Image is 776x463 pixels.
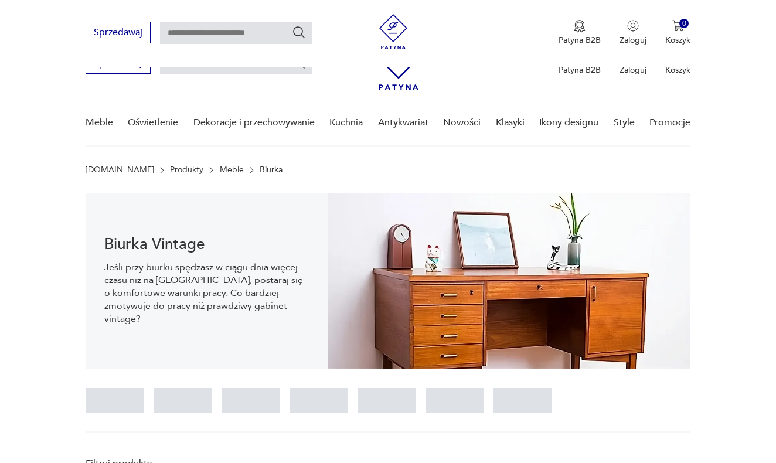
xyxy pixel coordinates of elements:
a: Oświetlenie [128,100,178,145]
a: Nowości [443,100,481,145]
a: Produkty [170,165,203,175]
div: 0 [679,19,689,29]
a: Ikony designu [539,100,598,145]
p: Zaloguj [620,35,646,46]
a: Style [614,100,635,145]
img: Ikona medalu [574,20,586,33]
button: Zaloguj [620,20,646,46]
p: Biurka [260,165,283,175]
p: Koszyk [665,64,690,76]
button: Szukaj [292,25,306,39]
a: Antykwariat [378,100,428,145]
button: Patyna B2B [559,20,601,46]
p: Koszyk [665,35,690,46]
a: Promocje [649,100,690,145]
img: Ikona koszyka [672,20,684,32]
a: Meble [220,165,244,175]
a: Ikona medaluPatyna B2B [559,20,601,46]
a: Dekoracje i przechowywanie [193,100,315,145]
a: Kuchnia [329,100,363,145]
button: Sprzedawaj [86,22,151,43]
img: Ikonka użytkownika [627,20,639,32]
p: Jeśli przy biurku spędzasz w ciągu dnia więcej czasu niż na [GEOGRAPHIC_DATA], postaraj się o kom... [104,261,309,325]
p: Patyna B2B [559,64,601,76]
a: [DOMAIN_NAME] [86,165,154,175]
button: 0Koszyk [665,20,690,46]
a: Klasyki [496,100,525,145]
a: Sprzedawaj [86,60,151,68]
a: Meble [86,100,113,145]
a: Sprzedawaj [86,29,151,38]
img: Patyna - sklep z meblami i dekoracjami vintage [376,14,411,49]
p: Zaloguj [620,64,646,76]
h1: Biurka Vintage [104,237,309,251]
img: 217794b411677fc89fd9d93ef6550404.webp [328,193,691,369]
p: Patyna B2B [559,35,601,46]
